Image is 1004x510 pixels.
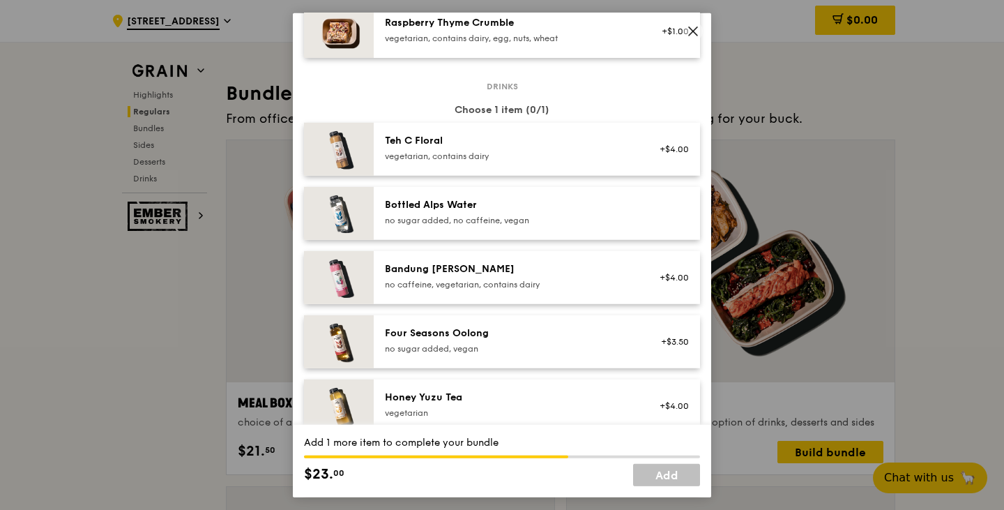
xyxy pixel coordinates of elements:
span: Drinks [481,80,524,91]
div: Bottled Alps Water [385,197,635,211]
img: daily_normal_HORZ-bottled-alps-water.jpg [304,186,374,239]
div: +$4.00 [652,271,689,283]
div: Honey Yuzu Tea [385,390,635,404]
div: vegetarian, contains dairy, egg, nuts, wheat [385,32,635,43]
div: Raspberry Thyme Crumble [385,15,635,29]
div: +$4.00 [652,400,689,411]
div: vegetarian [385,407,635,418]
img: daily_normal_Raspberry_Thyme_Crumble__Horizontal_.jpg [304,4,374,57]
div: Four Seasons Oolong [385,326,635,340]
div: +$3.50 [652,336,689,347]
img: daily_normal_HORZ-teh-c-floral.jpg [304,122,374,175]
div: Bandung [PERSON_NAME] [385,262,635,276]
div: Add 1 more item to complete your bundle [304,436,700,450]
img: daily_normal_HORZ-four-seasons-oolong.jpg [304,315,374,368]
img: daily_normal_HORZ-bandung-gao.jpg [304,250,374,303]
div: no sugar added, vegan [385,343,635,354]
span: 00 [333,467,344,479]
div: no caffeine, vegetarian, contains dairy [385,278,635,290]
a: Add [633,464,700,486]
div: +$1.00 [652,25,689,36]
div: +$4.00 [652,143,689,154]
img: daily_normal_honey-yuzu-tea.jpg [304,379,374,432]
div: vegetarian, contains dairy [385,150,635,161]
div: Choose 1 item (0/1) [304,103,700,117]
div: Teh C Floral [385,133,635,147]
span: $23. [304,464,333,485]
div: no sugar added, no caffeine, vegan [385,214,635,225]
